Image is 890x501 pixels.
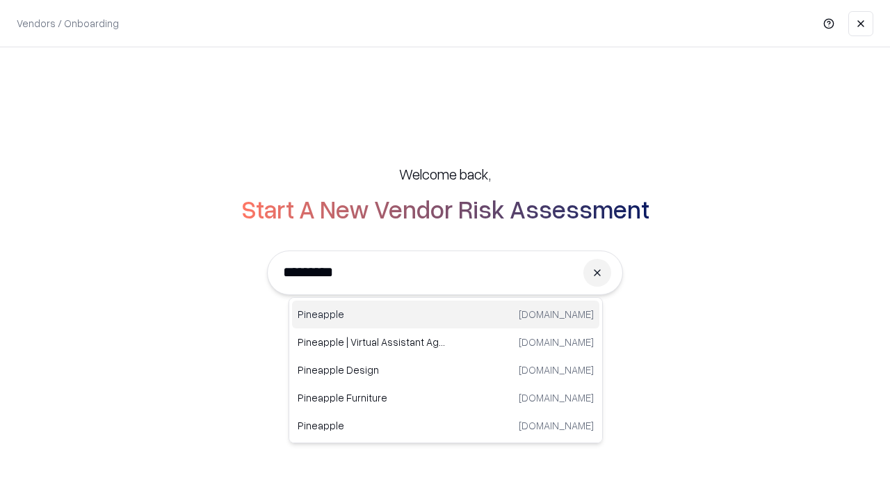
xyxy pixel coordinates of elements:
[519,335,594,349] p: [DOMAIN_NAME]
[399,164,491,184] h5: Welcome back,
[519,307,594,321] p: [DOMAIN_NAME]
[241,195,649,223] h2: Start A New Vendor Risk Assessment
[289,297,603,443] div: Suggestions
[298,418,446,433] p: Pineapple
[298,363,446,377] p: Pineapple Design
[298,335,446,349] p: Pineapple | Virtual Assistant Agency
[519,363,594,377] p: [DOMAIN_NAME]
[298,307,446,321] p: Pineapple
[519,390,594,405] p: [DOMAIN_NAME]
[519,418,594,433] p: [DOMAIN_NAME]
[17,16,119,31] p: Vendors / Onboarding
[298,390,446,405] p: Pineapple Furniture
